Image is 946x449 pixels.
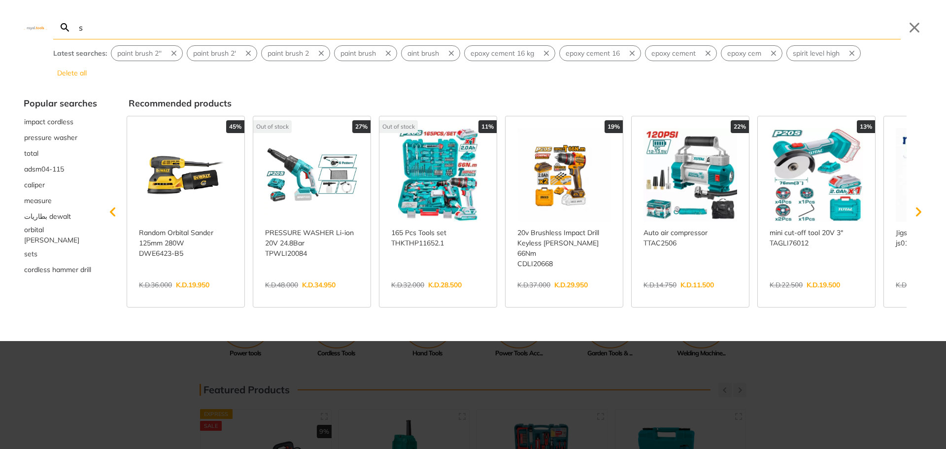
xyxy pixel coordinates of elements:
[909,202,928,222] svg: Scroll right
[24,130,97,145] button: Select suggestion: pressure washer
[605,120,623,133] div: 19%
[261,45,330,61] div: Suggestion: paint brush 2
[402,46,445,61] button: Select suggestion: aint brush
[187,45,257,61] div: Suggestion: paint brush 2'
[445,46,460,61] button: Remove suggestion: aint brush
[626,46,641,61] button: Remove suggestion: epoxy cement 16
[787,46,845,61] button: Select suggestion: spirit level high
[24,114,97,130] button: Select suggestion: impact cordless
[24,224,97,246] div: Suggestion: orbital sande
[340,48,376,59] span: paint brush
[335,46,382,61] button: Select suggestion: paint brush
[268,48,309,59] span: paint brush 2
[244,49,253,58] svg: Remove suggestion: paint brush 2'
[169,49,178,58] svg: Remove suggestion: paint brush 2''
[721,46,767,61] button: Select suggestion: epoxy cem
[24,262,97,277] div: Suggestion: cordless hammer drill
[379,120,418,133] div: Out of stock
[111,45,183,61] div: Suggestion: paint brush 2''
[24,224,97,246] button: Select suggestion: orbital sande
[24,196,52,206] span: measure
[24,193,97,208] button: Select suggestion: measure
[103,202,123,222] svg: Scroll left
[193,48,236,59] span: paint brush 2'
[447,49,456,58] svg: Remove suggestion: aint brush
[253,120,292,133] div: Out of stock
[727,48,761,59] span: epoxy cem
[24,265,91,275] span: cordless hammer drill
[24,148,38,159] span: total
[566,48,620,59] span: epoxy cement 16
[24,161,97,177] div: Suggestion: adsm04-115
[645,45,717,61] div: Suggestion: epoxy cement
[704,49,712,58] svg: Remove suggestion: epoxy cement
[168,46,182,61] button: Remove suggestion: paint brush 2''
[334,45,397,61] div: Suggestion: paint brush
[24,193,97,208] div: Suggestion: measure
[731,120,749,133] div: 22%
[845,46,860,61] button: Remove suggestion: spirit level high
[702,46,716,61] button: Remove suggestion: epoxy cement
[645,46,702,61] button: Select suggestion: epoxy cement
[560,46,626,61] button: Select suggestion: epoxy cement 16
[793,48,840,59] span: spirit level high
[53,48,107,59] div: Latest searches:
[767,46,782,61] button: Remove suggestion: epoxy cem
[24,177,97,193] button: Select suggestion: caliper
[721,45,782,61] div: Suggestion: epoxy cem
[786,45,861,61] div: Suggestion: spirit level high
[77,16,901,39] input: Search…
[24,180,45,190] span: caliper
[471,48,534,59] span: epoxy cement 16 kg
[907,20,922,35] button: Close
[315,46,330,61] button: Remove suggestion: paint brush 2
[226,120,244,133] div: 45%
[24,246,97,262] button: Select suggestion: sets
[384,49,393,58] svg: Remove suggestion: paint brush
[24,25,47,30] img: Close
[59,22,71,34] svg: Search
[24,97,97,110] div: Popular searches
[24,145,97,161] button: Select suggestion: total
[262,46,315,61] button: Select suggestion: paint brush 2
[24,130,97,145] div: Suggestion: pressure washer
[382,46,397,61] button: Remove suggestion: paint brush
[111,46,168,61] button: Select suggestion: paint brush 2''
[129,97,922,110] div: Recommended products
[769,49,778,58] svg: Remove suggestion: epoxy cem
[407,48,439,59] span: aint brush
[24,208,97,224] div: Suggestion: بطاريات dewalt
[24,249,37,259] span: sets
[242,46,257,61] button: Remove suggestion: paint brush 2'
[24,114,97,130] div: Suggestion: impact cordless
[542,49,551,58] svg: Remove suggestion: epoxy cement 16 kg
[24,246,97,262] div: Suggestion: sets
[401,45,460,61] div: Suggestion: aint brush
[559,45,641,61] div: Suggestion: epoxy cement 16
[24,225,97,245] span: orbital [PERSON_NAME]
[117,48,162,59] span: paint brush 2''
[24,208,97,224] button: Select suggestion: بطاريات dewalt
[478,120,497,133] div: 11%
[24,164,64,174] span: adsm04-115
[651,48,696,59] span: epoxy cement
[857,120,875,133] div: 13%
[53,65,91,81] button: Delete all
[24,117,73,127] span: impact cordless
[24,133,77,143] span: pressure washer
[317,49,326,58] svg: Remove suggestion: paint brush 2
[465,46,540,61] button: Select suggestion: epoxy cement 16 kg
[24,177,97,193] div: Suggestion: caliper
[628,49,637,58] svg: Remove suggestion: epoxy cement 16
[352,120,371,133] div: 27%
[24,161,97,177] button: Select suggestion: adsm04-115
[847,49,856,58] svg: Remove suggestion: spirit level high
[24,211,71,222] span: بطاريات dewalt
[187,46,242,61] button: Select suggestion: paint brush 2'
[24,262,97,277] button: Select suggestion: cordless hammer drill
[24,145,97,161] div: Suggestion: total
[540,46,555,61] button: Remove suggestion: epoxy cement 16 kg
[464,45,555,61] div: Suggestion: epoxy cement 16 kg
